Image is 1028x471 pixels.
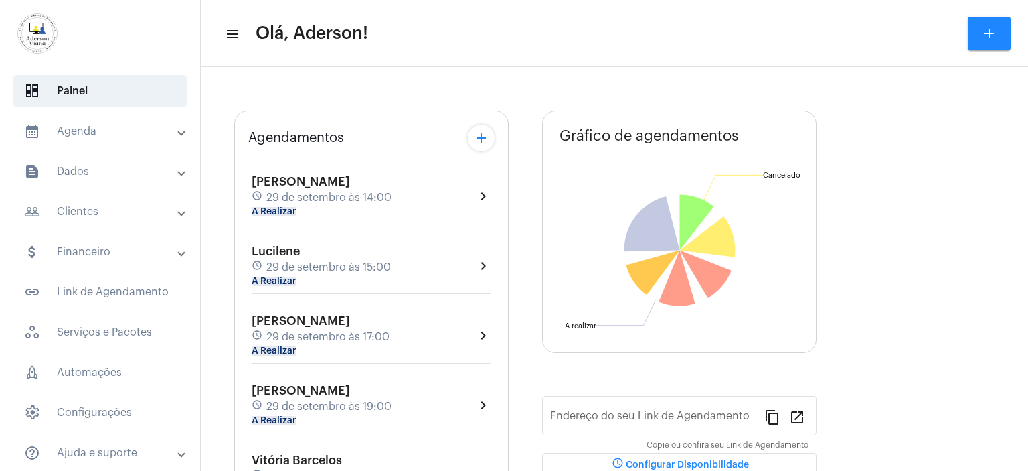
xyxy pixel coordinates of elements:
[24,244,179,260] mat-panel-title: Financeiro
[266,192,392,204] span: 29 de setembro às 14:00
[475,258,491,274] mat-icon: chevron_right
[8,437,200,469] mat-expansion-panel-header: sidenav iconAjuda e suporte
[24,445,40,461] mat-icon: sidenav icon
[24,244,40,260] mat-icon: sidenav icon
[13,356,187,389] span: Automações
[252,315,350,327] span: [PERSON_NAME]
[13,276,187,308] span: Link de Agendamento
[8,155,200,188] mat-expansion-panel-header: sidenav iconDados
[475,397,491,413] mat-icon: chevron_right
[252,190,264,205] mat-icon: schedule
[252,277,296,286] mat-chip: A Realizar
[252,346,296,356] mat-chip: A Realizar
[252,245,300,257] span: Lucilene
[8,196,200,228] mat-expansion-panel-header: sidenav iconClientes
[266,261,391,273] span: 29 de setembro às 15:00
[252,176,350,188] span: [PERSON_NAME]
[225,26,238,42] mat-icon: sidenav icon
[24,204,40,220] mat-icon: sidenav icon
[8,236,200,268] mat-expansion-panel-header: sidenav iconFinanceiro
[789,409,805,425] mat-icon: open_in_new
[610,460,749,470] span: Configurar Disponibilidade
[550,413,754,425] input: Link
[475,188,491,204] mat-icon: chevron_right
[763,172,800,179] text: Cancelado
[266,401,392,413] span: 29 de setembro às 19:00
[24,123,179,139] mat-panel-title: Agenda
[24,123,40,139] mat-icon: sidenav icon
[24,324,40,340] span: sidenav icon
[24,163,179,180] mat-panel-title: Dados
[256,23,368,44] span: Olá, Aderson!
[473,130,489,146] mat-icon: add
[764,409,780,425] mat-icon: content_copy
[13,397,187,429] span: Configurações
[252,399,264,414] mat-icon: schedule
[8,115,200,147] mat-expansion-panel-header: sidenav iconAgenda
[252,330,264,344] mat-icon: schedule
[13,316,187,348] span: Serviços e Pacotes
[266,331,390,343] span: 29 de setembro às 17:00
[24,163,40,180] mat-icon: sidenav icon
[252,454,342,466] span: Vitória Barcelos
[24,405,40,421] span: sidenav icon
[24,284,40,300] mat-icon: sidenav icon
[565,322,596,330] text: A realizar
[560,128,739,144] span: Gráfico de agendamentos
[475,328,491,344] mat-icon: chevron_right
[24,204,179,220] mat-panel-title: Clientes
[252,207,296,216] mat-chip: A Realizar
[11,7,64,60] img: d7e3195d-0907-1efa-a796-b593d293ae59.png
[981,25,997,42] mat-icon: add
[252,260,264,275] mat-icon: schedule
[13,75,187,107] span: Painel
[252,416,296,425] mat-chip: A Realizar
[24,364,40,381] span: sidenav icon
[248,131,344,145] span: Agendamentos
[24,83,40,99] span: sidenav icon
[24,445,179,461] mat-panel-title: Ajuda e suporte
[647,441,808,450] mat-hint: Copie ou confira seu Link de Agendamento
[252,385,350,397] span: [PERSON_NAME]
